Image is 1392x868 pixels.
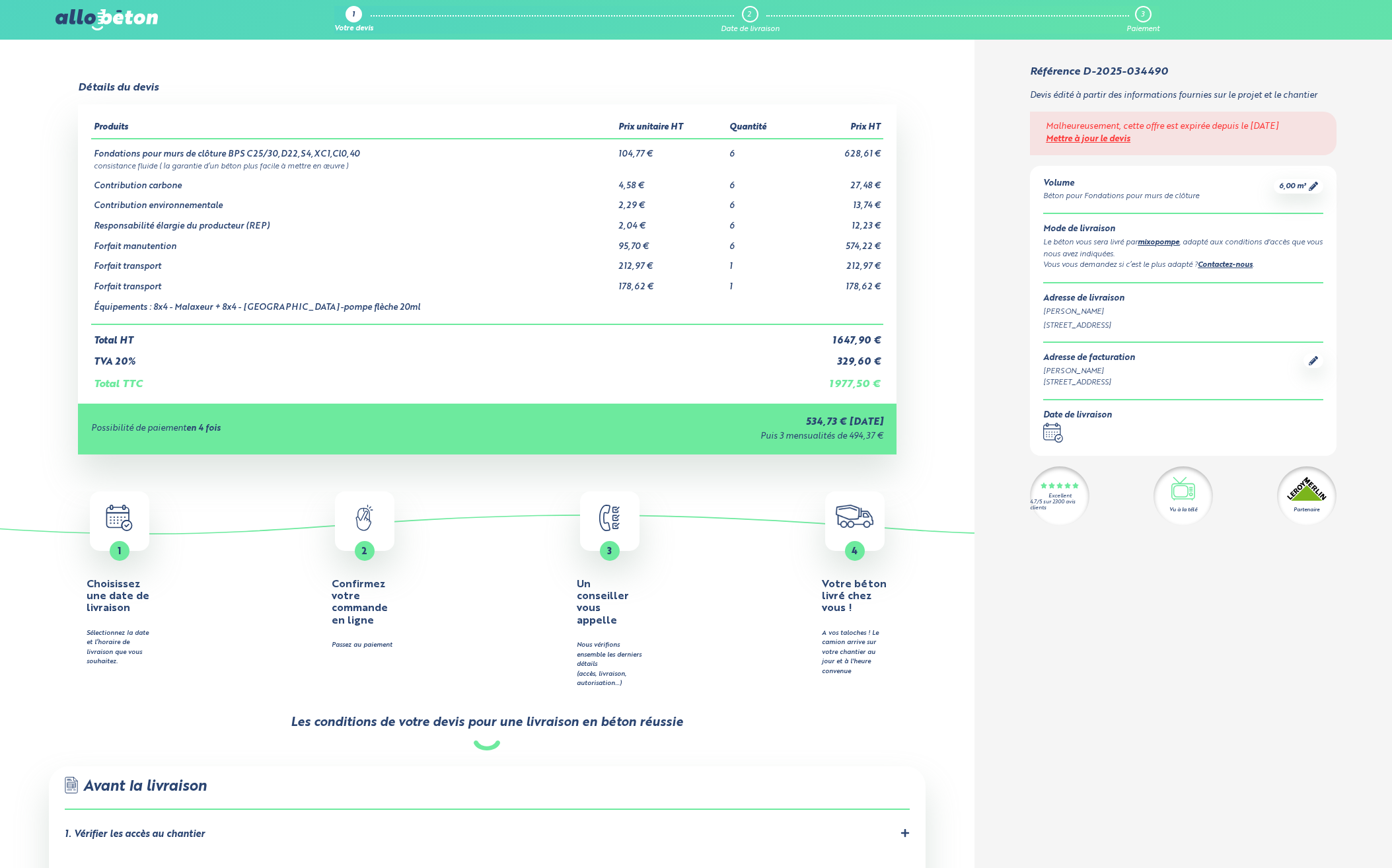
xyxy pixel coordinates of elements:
[616,272,727,293] td: 178,62 €
[1043,191,1199,202] div: Béton pour Fondations pour murs de clôture
[1141,11,1144,19] div: 3
[497,432,883,442] div: Puis 3 mensualités de 494,37 €
[616,252,727,272] td: 212,97 €
[727,232,793,252] td: 6
[361,547,367,556] span: 2
[1169,506,1197,514] div: Vu à la télé
[616,139,727,160] td: 104,77 €
[793,139,883,160] td: 628,61 €
[490,491,729,688] button: 3 Un conseiller vous appelle Nous vérifions ensemble les derniers détails(accès, livraison, autor...
[727,252,793,272] td: 1
[727,171,793,192] td: 6
[721,6,780,34] a: 2 Date de livraison
[497,417,883,428] div: 534,73 € [DATE]
[245,491,484,651] a: 2 Confirmez votre commande en ligne Passez au paiement
[91,424,497,434] div: Possibilité de paiement
[1198,262,1253,269] a: Contactez-nous
[1043,307,1323,318] div: [PERSON_NAME]
[793,346,883,368] td: 329,60 €
[1030,91,1337,101] p: Devis édité à partir des informations fournies sur le projet et le chantier
[91,232,616,252] td: Forfait manutention
[616,191,727,211] td: 2,29 €
[721,25,780,34] div: Date de livraison
[1138,239,1179,246] a: mixopompe
[91,139,616,160] td: Fondations pour murs de clôture BPS C25/30,D22,S4,XC1,Cl0,40
[291,715,683,730] div: Les conditions de votre devis pour une livraison en béton réussie
[1126,25,1159,34] div: Paiement
[1043,353,1135,363] div: Adresse de facturation
[332,579,398,628] h4: Confirmez votre commande en ligne
[87,579,153,615] h4: Choisissez une date de livraison
[65,777,910,811] div: Avant la livraison
[1030,499,1089,511] div: 4.7/5 sur 2300 avis clients
[65,829,205,840] div: 1. Vérifier les accès au chantier
[1030,66,1168,78] div: Référence D-2025-034490
[1043,225,1323,235] div: Mode de livraison
[793,368,883,390] td: 1 977,50 €
[727,211,793,232] td: 6
[91,252,616,272] td: Forfait transport
[822,579,888,615] h4: Votre béton livré chez vous !
[793,191,883,211] td: 13,74 €
[1043,179,1199,189] div: Volume
[852,547,858,556] span: 4
[727,191,793,211] td: 6
[727,139,793,160] td: 6
[1043,260,1323,271] div: Vous vous demandez si c’est le plus adapté ? .
[87,629,153,667] div: Sélectionnez la date et l’horaire de livraison que vous souhaitez.
[352,11,355,20] div: 1
[1043,294,1323,304] div: Adresse de livraison
[1126,6,1159,34] a: 3 Paiement
[1043,320,1323,332] div: [STREET_ADDRESS]
[1043,377,1135,388] div: [STREET_ADDRESS]
[577,579,643,628] h4: Un conseiller vous appelle
[793,324,883,347] td: 1 647,90 €
[747,11,751,19] div: 2
[334,25,373,34] div: Votre devis
[793,118,883,139] th: Prix HT
[1046,122,1321,132] div: Malheureusement, cette offre est expirée depuis le [DATE]
[793,252,883,272] td: 212,97 €
[793,171,883,192] td: 27,48 €
[1043,366,1135,377] div: [PERSON_NAME]
[91,118,616,139] th: Produits
[332,641,398,650] div: Passez au paiement
[91,171,616,192] td: Contribution carbone
[91,346,793,368] td: TVA 20%
[91,211,616,232] td: Responsabilité élargie du producteur (REP)
[91,160,883,171] td: consistance fluide ( la garantie d’un béton plus facile à mettre en œuvre )
[91,368,793,390] td: Total TTC
[1294,506,1319,514] div: Partenaire
[186,424,221,433] strong: en 4 fois
[1043,411,1112,421] div: Date de livraison
[616,211,727,232] td: 2,04 €
[616,171,727,192] td: 4,58 €
[793,272,883,293] td: 178,62 €
[616,118,727,139] th: Prix unitaire HT
[727,118,793,139] th: Quantité
[616,232,727,252] td: 95,70 €
[1043,237,1323,260] div: Le béton vous sera livré par , adapté aux conditions d'accès que vous nous avez indiquées.
[91,324,793,347] td: Total HT
[118,547,121,556] span: 1
[836,505,873,528] img: truck.c7a9816ed8b9b1312949.png
[1048,493,1072,499] div: Excellent
[334,6,373,34] a: 1 Votre devis
[78,82,159,94] div: Détails du devis
[727,272,793,293] td: 1
[822,629,888,676] div: A vos taloches ! Le camion arrive sur votre chantier au jour et à l'heure convenue
[793,232,883,252] td: 574,22 €
[91,293,616,324] td: Équipements : 8x4 - Malaxeur + 8x4 - [GEOGRAPHIC_DATA]-pompe flèche 20ml
[793,211,883,232] td: 12,23 €
[1046,135,1130,145] button: Mettre à jour le devis
[1274,816,1377,853] iframe: Help widget launcher
[577,641,643,688] div: Nous vérifions ensemble les derniers détails (accès, livraison, autorisation…)
[91,191,616,211] td: Contribution environnementale
[55,9,157,30] img: allobéton
[607,547,612,556] span: 3
[91,272,616,293] td: Forfait transport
